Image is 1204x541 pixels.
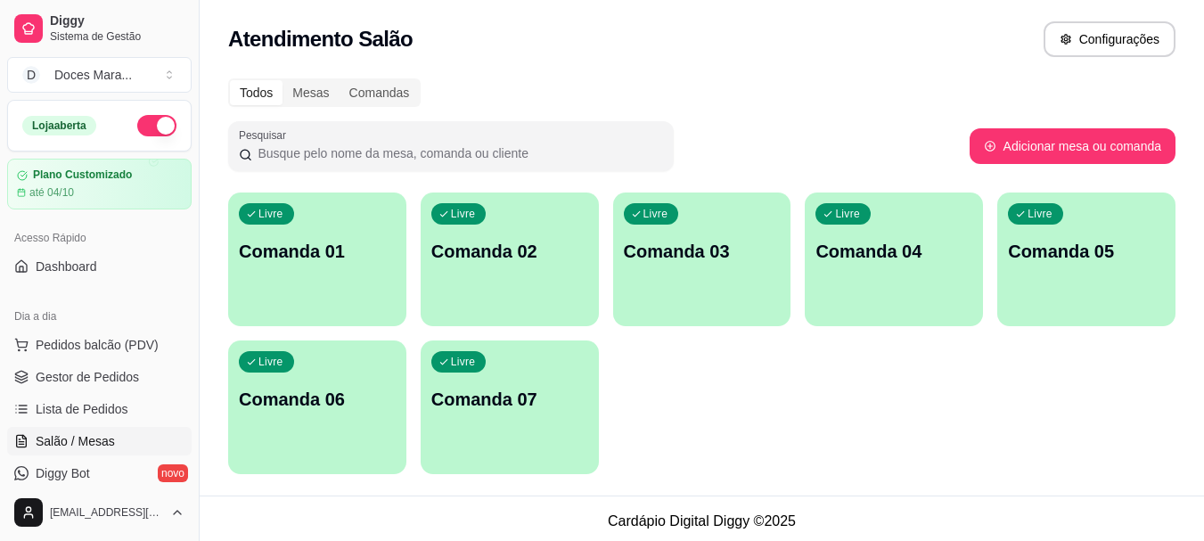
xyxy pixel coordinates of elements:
h2: Atendimento Salão [228,25,413,53]
a: Diggy Botnovo [7,459,192,488]
a: DiggySistema de Gestão [7,7,192,50]
p: Livre [835,207,860,221]
button: LivreComanda 06 [228,340,406,474]
p: Livre [1028,207,1052,221]
span: Diggy [50,13,184,29]
p: Comanda 06 [239,387,396,412]
p: Comanda 02 [431,239,588,264]
span: Salão / Mesas [36,432,115,450]
span: Dashboard [36,258,97,275]
div: Dia a dia [7,302,192,331]
button: Pedidos balcão (PDV) [7,331,192,359]
button: Adicionar mesa ou comanda [970,128,1175,164]
label: Pesquisar [239,127,292,143]
div: Acesso Rápido [7,224,192,252]
div: Doces Mara ... [54,66,132,84]
div: Comandas [340,80,420,105]
button: Alterar Status [137,115,176,136]
a: Dashboard [7,252,192,281]
span: Diggy Bot [36,464,90,482]
div: Todos [230,80,283,105]
button: LivreComanda 04 [805,193,983,326]
p: Comanda 05 [1008,239,1165,264]
button: Select a team [7,57,192,93]
input: Pesquisar [252,144,663,162]
span: Gestor de Pedidos [36,368,139,386]
span: Pedidos balcão (PDV) [36,336,159,354]
button: LivreComanda 01 [228,193,406,326]
a: Gestor de Pedidos [7,363,192,391]
button: [EMAIL_ADDRESS][DOMAIN_NAME] [7,491,192,534]
p: Comanda 03 [624,239,781,264]
p: Livre [258,207,283,221]
a: Lista de Pedidos [7,395,192,423]
div: Mesas [283,80,339,105]
p: Comanda 04 [815,239,972,264]
p: Livre [451,355,476,369]
p: Comanda 07 [431,387,588,412]
span: D [22,66,40,84]
p: Livre [643,207,668,221]
p: Livre [451,207,476,221]
span: Lista de Pedidos [36,400,128,418]
button: LivreComanda 07 [421,340,599,474]
button: LivreComanda 05 [997,193,1175,326]
span: [EMAIL_ADDRESS][DOMAIN_NAME] [50,505,163,520]
a: Salão / Mesas [7,427,192,455]
div: Loja aberta [22,116,96,135]
a: Plano Customizadoaté 04/10 [7,159,192,209]
button: LivreComanda 03 [613,193,791,326]
span: Sistema de Gestão [50,29,184,44]
button: Configurações [1044,21,1175,57]
article: até 04/10 [29,185,74,200]
button: LivreComanda 02 [421,193,599,326]
p: Comanda 01 [239,239,396,264]
p: Livre [258,355,283,369]
article: Plano Customizado [33,168,132,182]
